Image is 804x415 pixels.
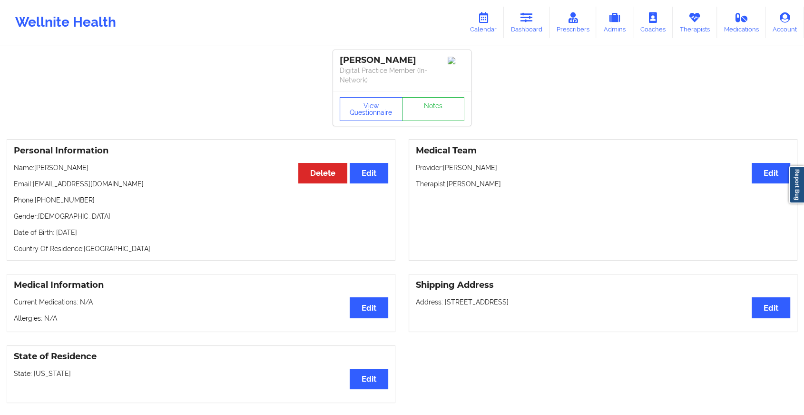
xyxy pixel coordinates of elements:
[416,280,790,291] h3: Shipping Address
[14,145,388,156] h3: Personal Information
[350,163,388,183] button: Edit
[14,163,388,172] p: Name: [PERSON_NAME]
[673,7,717,38] a: Therapists
[752,163,790,183] button: Edit
[463,7,504,38] a: Calendar
[14,351,388,362] h3: State of Residence
[14,244,388,253] p: Country Of Residence: [GEOGRAPHIC_DATA]
[789,166,804,203] a: Report Bug
[416,297,790,307] p: Address: [STREET_ADDRESS]
[340,66,464,85] p: Digital Practice Member (In-Network)
[416,179,790,189] p: Therapist: [PERSON_NAME]
[14,280,388,291] h3: Medical Information
[14,179,388,189] p: Email: [EMAIL_ADDRESS][DOMAIN_NAME]
[350,297,388,318] button: Edit
[752,297,790,318] button: Edit
[298,163,347,183] button: Delete
[633,7,673,38] a: Coaches
[504,7,549,38] a: Dashboard
[340,55,464,66] div: [PERSON_NAME]
[350,369,388,389] button: Edit
[14,212,388,221] p: Gender: [DEMOGRAPHIC_DATA]
[14,314,388,323] p: Allergies: N/A
[549,7,597,38] a: Prescribers
[14,228,388,237] p: Date of Birth: [DATE]
[14,297,388,307] p: Current Medications: N/A
[448,57,464,64] img: Image%2Fplaceholer-image.png
[14,369,388,378] p: State: [US_STATE]
[416,163,790,172] p: Provider: [PERSON_NAME]
[340,97,402,121] button: View Questionnaire
[14,195,388,205] p: Phone: [PHONE_NUMBER]
[717,7,766,38] a: Medications
[596,7,633,38] a: Admins
[416,145,790,156] h3: Medical Team
[402,97,465,121] a: Notes
[765,7,804,38] a: Account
